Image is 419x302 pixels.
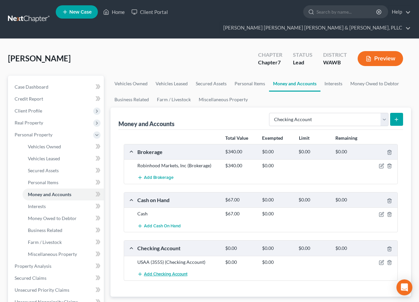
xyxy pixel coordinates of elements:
a: Money Owed to Debtor [346,76,403,92]
div: $0.00 [259,149,296,155]
a: Money and Accounts [269,76,320,92]
button: Add Brokerage [137,172,174,184]
strong: Total Value [225,135,248,141]
div: Money and Accounts [118,120,175,128]
a: Miscellaneous Property [195,92,252,108]
span: Add Checking Account [144,271,187,277]
a: Vehicles Owned [23,141,104,153]
div: $0.00 [332,245,369,252]
div: Checking Account [134,245,222,252]
a: Vehicles Leased [152,76,192,92]
a: Money Owed to Debtor [23,212,104,224]
span: Property Analysis [15,263,51,269]
div: $0.00 [295,149,332,155]
span: New Case [69,10,92,15]
a: [PERSON_NAME] [PERSON_NAME] [PERSON_NAME] & [PERSON_NAME], PLLC [220,22,411,34]
div: $0.00 [295,197,332,203]
a: Unsecured Priority Claims [9,284,104,296]
div: $340.00 [222,149,259,155]
div: $0.00 [259,259,296,265]
button: Preview [358,51,403,66]
div: $0.00 [332,149,369,155]
span: Client Profile [15,108,42,113]
span: Miscellaneous Property [28,251,77,257]
div: Lead [293,59,313,66]
span: Secured Claims [15,275,46,281]
div: $0.00 [259,210,296,217]
a: Case Dashboard [9,81,104,93]
div: $0.00 [295,245,332,252]
div: $340.00 [222,162,259,169]
a: Interests [320,76,346,92]
button: Add Checking Account [137,268,187,280]
div: $0.00 [332,197,369,203]
a: Property Analysis [9,260,104,272]
div: USAA (3555) (Checking Account) [134,259,222,265]
div: Robinhood Markets, Inc (Brokerage) [134,162,222,169]
a: Secured Claims [9,272,104,284]
div: $67.00 [222,210,259,217]
a: Money and Accounts [23,189,104,200]
span: Personal Property [15,132,52,137]
div: Chapter [258,51,282,59]
strong: Limit [299,135,310,141]
a: Vehicles Owned [110,76,152,92]
a: Secured Assets [192,76,231,92]
a: Help [388,6,411,18]
span: [PERSON_NAME] [8,53,71,63]
span: Unsecured Priority Claims [15,287,69,293]
strong: Remaining [335,135,357,141]
strong: Exempted [262,135,283,141]
span: Interests [28,203,46,209]
div: District [323,51,347,59]
span: Add Cash on Hand [144,223,181,229]
span: Add Brokerage [144,175,174,181]
div: $0.00 [222,245,259,252]
div: Cash [134,210,222,217]
a: Credit Report [9,93,104,105]
a: Farm / Livestock [23,236,104,248]
div: $0.00 [222,259,259,265]
span: Personal Items [28,180,58,185]
div: Status [293,51,313,59]
a: Personal Items [231,76,269,92]
span: Secured Assets [28,168,59,173]
div: Brokerage [134,148,222,155]
a: Business Related [110,92,153,108]
a: Business Related [23,224,104,236]
span: Money and Accounts [28,191,71,197]
div: Cash on Hand [134,196,222,203]
div: $67.00 [222,197,259,203]
a: Personal Items [23,177,104,189]
div: $0.00 [259,197,296,203]
a: Miscellaneous Property [23,248,104,260]
div: Chapter [258,59,282,66]
span: Business Related [28,227,62,233]
span: Case Dashboard [15,84,48,90]
a: Vehicles Leased [23,153,104,165]
a: Secured Assets [23,165,104,177]
input: Search by name... [316,6,377,18]
span: 7 [278,59,281,65]
div: $0.00 [259,162,296,169]
span: Real Property [15,120,43,125]
span: Farm / Livestock [28,239,62,245]
button: Add Cash on Hand [137,220,181,232]
a: Farm / Livestock [153,92,195,108]
span: Vehicles Leased [28,156,60,161]
span: Money Owed to Debtor [28,215,77,221]
a: Interests [23,200,104,212]
div: WAWB [323,59,347,66]
span: Credit Report [15,96,43,102]
div: Open Intercom Messenger [396,279,412,295]
div: $0.00 [259,245,296,252]
a: Client Portal [128,6,171,18]
span: Vehicles Owned [28,144,61,149]
a: Home [100,6,128,18]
